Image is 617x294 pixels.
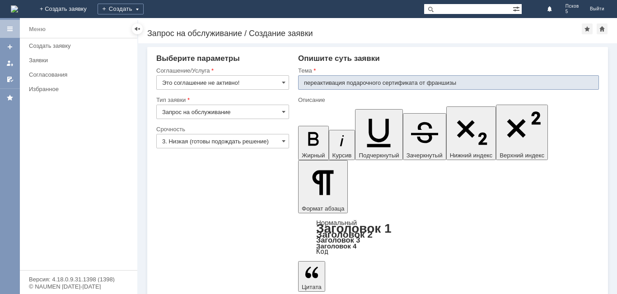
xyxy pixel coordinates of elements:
[11,5,18,13] img: logo
[298,68,597,73] div: Тема
[147,29,582,38] div: Запрос на обслуживание / Создание заявки
[302,284,322,290] span: Цитата
[582,23,593,34] div: Добавить в избранное
[156,68,287,73] div: Соглашение/Услуга
[298,54,380,63] span: Опишите суть заявки
[3,56,17,70] a: Мои заявки
[29,42,132,49] div: Создать заявку
[4,11,132,18] div: Переактивируйте,пожалуйста,сертификат .
[316,242,356,250] a: Заголовок 4
[316,236,360,244] a: Заголовок 3
[450,152,493,159] span: Нижний индекс
[29,276,128,282] div: Версия: 4.18.0.9.31.1398 (1398)
[25,68,136,82] a: Согласования
[302,152,325,159] span: Жирный
[597,23,608,34] div: Сделать домашней страницей
[316,229,373,239] a: Заголовок 2
[29,86,122,92] div: Избранное
[25,53,136,67] a: Заявки
[25,39,136,53] a: Создать заявку
[298,97,597,103] div: Описание
[3,72,17,87] a: Мои согласования
[3,40,17,54] a: Создать заявку
[156,97,287,103] div: Тип заявки
[29,24,46,35] div: Меню
[403,113,446,160] button: Зачеркнутый
[566,9,579,14] span: 5
[407,152,443,159] span: Зачеркнутый
[156,126,287,132] div: Срочность
[566,4,579,9] span: Псков
[298,261,325,292] button: Цитата
[98,4,144,14] div: Создать
[4,4,132,11] div: Добрый день!
[500,152,544,159] span: Верхний индекс
[359,152,399,159] span: Подчеркнутый
[29,284,128,289] div: © NAUMEN [DATE]-[DATE]
[132,23,143,34] div: Скрыть меню
[316,221,392,235] a: Заголовок 1
[513,4,522,13] span: Расширенный поиск
[329,130,355,160] button: Курсив
[316,248,328,256] a: Код
[29,57,132,64] div: Заявки
[156,54,240,63] span: Выберите параметры
[298,160,348,213] button: Формат абзаца
[29,71,132,78] div: Согласования
[355,109,402,160] button: Подчеркнутый
[446,106,496,160] button: Нижний индекс
[302,205,344,212] span: Формат абзаца
[496,105,548,160] button: Верхний индекс
[332,152,352,159] span: Курсив
[316,219,357,226] a: Нормальный
[11,5,18,13] a: Перейти на домашнюю страницу
[298,126,329,160] button: Жирный
[4,18,132,25] div: 9610230026490 номиналом 1000 рублей.
[298,220,599,255] div: Формат абзаца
